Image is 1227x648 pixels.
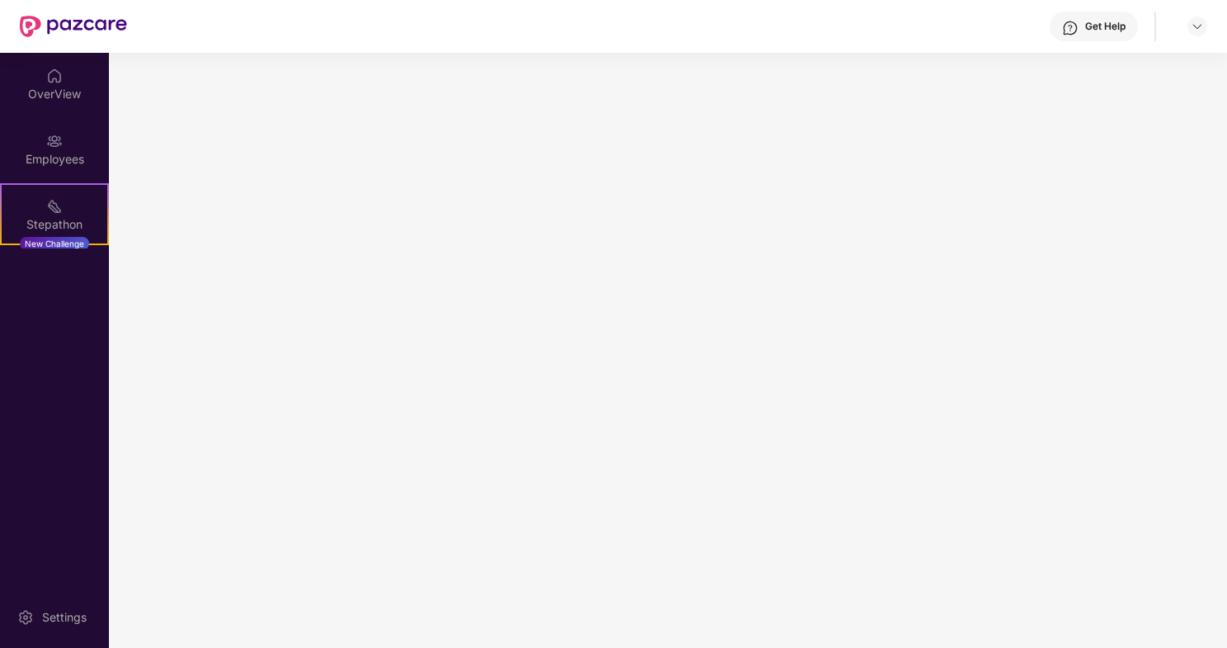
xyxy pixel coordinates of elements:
[20,237,89,250] div: New Challenge
[46,133,63,149] img: svg+xml;base64,PHN2ZyBpZD0iRW1wbG95ZWVzIiB4bWxucz0iaHR0cDovL3d3dy53My5vcmcvMjAwMC9zdmciIHdpZHRoPS...
[17,609,34,626] img: svg+xml;base64,PHN2ZyBpZD0iU2V0dGluZy0yMHgyMCIgeG1sbnM9Imh0dHA6Ly93d3cudzMub3JnLzIwMDAvc3ZnIiB3aW...
[46,68,63,84] img: svg+xml;base64,PHN2ZyBpZD0iSG9tZSIgeG1sbnM9Imh0dHA6Ly93d3cudzMub3JnLzIwMDAvc3ZnIiB3aWR0aD0iMjAiIG...
[20,16,127,37] img: New Pazcare Logo
[1085,20,1126,33] div: Get Help
[37,609,92,626] div: Settings
[1062,20,1078,36] img: svg+xml;base64,PHN2ZyBpZD0iSGVscC0zMngzMiIgeG1sbnM9Imh0dHA6Ly93d3cudzMub3JnLzIwMDAvc3ZnIiB3aWR0aD...
[46,198,63,215] img: svg+xml;base64,PHN2ZyB4bWxucz0iaHR0cDovL3d3dy53My5vcmcvMjAwMC9zdmciIHdpZHRoPSIyMSIgaGVpZ2h0PSIyMC...
[2,216,107,233] div: Stepathon
[1191,20,1204,33] img: svg+xml;base64,PHN2ZyBpZD0iRHJvcGRvd24tMzJ4MzIiIHhtbG5zPSJodHRwOi8vd3d3LnczLm9yZy8yMDAwL3N2ZyIgd2...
